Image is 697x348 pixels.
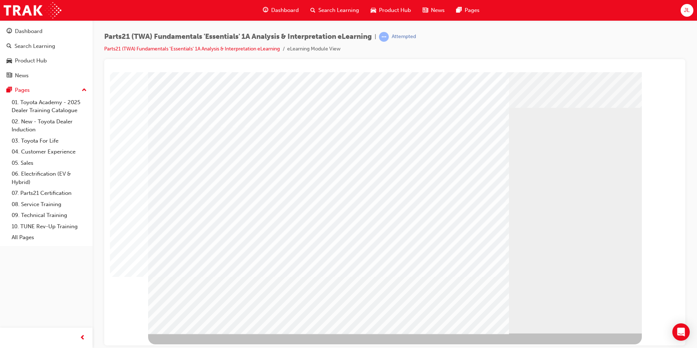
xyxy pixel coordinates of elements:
button: Pages [3,83,90,97]
span: Parts21 (TWA) Fundamentals 'Essentials' 1A Analysis & Interpretation eLearning [104,33,372,41]
a: 01. Toyota Academy - 2025 Dealer Training Catalogue [9,97,90,116]
span: news-icon [7,73,12,79]
a: Product Hub [3,54,90,67]
button: DashboardSearch LearningProduct HubNews [3,23,90,83]
span: car-icon [7,58,12,64]
span: search-icon [310,6,315,15]
span: up-icon [82,86,87,95]
span: pages-icon [7,87,12,94]
a: car-iconProduct Hub [365,3,417,18]
a: Parts21 (TWA) Fundamentals 'Essentials' 1A Analysis & Interpretation eLearning [104,46,280,52]
a: News [3,69,90,82]
span: JL [684,6,690,15]
a: 04. Customer Experience [9,146,90,157]
a: search-iconSearch Learning [305,3,365,18]
a: 02. New - Toyota Dealer Induction [9,116,90,135]
div: Open Intercom Messenger [672,323,690,341]
a: Search Learning [3,40,90,53]
div: Product Hub [15,57,47,65]
a: 03. Toyota For Life [9,135,90,147]
button: JL [681,4,693,17]
span: guage-icon [263,6,268,15]
a: 08. Service Training [9,199,90,210]
span: car-icon [371,6,376,15]
span: search-icon [7,43,12,50]
span: guage-icon [7,28,12,35]
span: pages-icon [456,6,462,15]
a: 06. Electrification (EV & Hybrid) [9,168,90,188]
img: Trak [4,2,61,19]
div: Search Learning [15,42,55,50]
a: news-iconNews [417,3,451,18]
span: | [375,33,376,41]
a: pages-iconPages [451,3,485,18]
li: eLearning Module View [287,45,341,53]
a: Dashboard [3,25,90,38]
a: All Pages [9,232,90,243]
span: Product Hub [379,6,411,15]
span: News [431,6,445,15]
span: Pages [465,6,480,15]
span: learningRecordVerb_ATTEMPT-icon [379,32,389,42]
div: News [15,71,29,80]
span: Search Learning [318,6,359,15]
a: guage-iconDashboard [257,3,305,18]
a: 07. Parts21 Certification [9,188,90,199]
span: prev-icon [80,333,85,343]
div: Pages [15,86,30,94]
span: Dashboard [271,6,299,15]
span: news-icon [423,6,428,15]
a: 09. Technical Training [9,210,90,221]
div: Dashboard [15,27,42,36]
a: 10. TUNE Rev-Up Training [9,221,90,232]
a: 05. Sales [9,157,90,169]
div: Attempted [392,33,416,40]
